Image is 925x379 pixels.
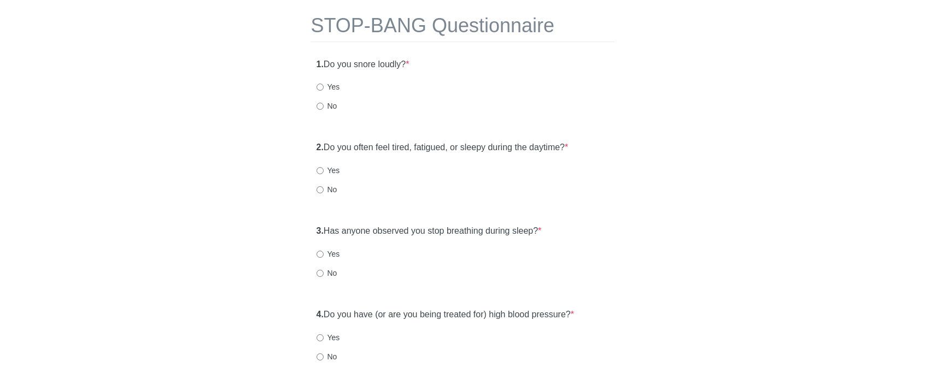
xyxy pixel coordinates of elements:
[317,184,337,195] label: No
[317,353,324,360] input: No
[317,332,340,343] label: Yes
[317,334,324,341] input: Yes
[317,309,574,321] label: Do you have (or are you being treated for) high blood pressure?
[317,100,337,111] label: No
[317,165,340,176] label: Yes
[317,143,324,152] strong: 2.
[317,248,340,259] label: Yes
[317,60,324,69] strong: 1.
[317,226,324,235] strong: 3.
[317,251,324,258] input: Yes
[317,225,542,238] label: Has anyone observed you stop breathing during sleep?
[317,103,324,110] input: No
[317,270,324,277] input: No
[317,186,324,193] input: No
[317,268,337,279] label: No
[317,310,324,319] strong: 4.
[317,81,340,92] label: Yes
[317,351,337,362] label: No
[311,15,614,42] h1: STOP-BANG Questionnaire
[317,141,569,154] label: Do you often feel tired, fatigued, or sleepy during the daytime?
[317,58,409,71] label: Do you snore loudly?
[317,84,324,91] input: Yes
[317,167,324,174] input: Yes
